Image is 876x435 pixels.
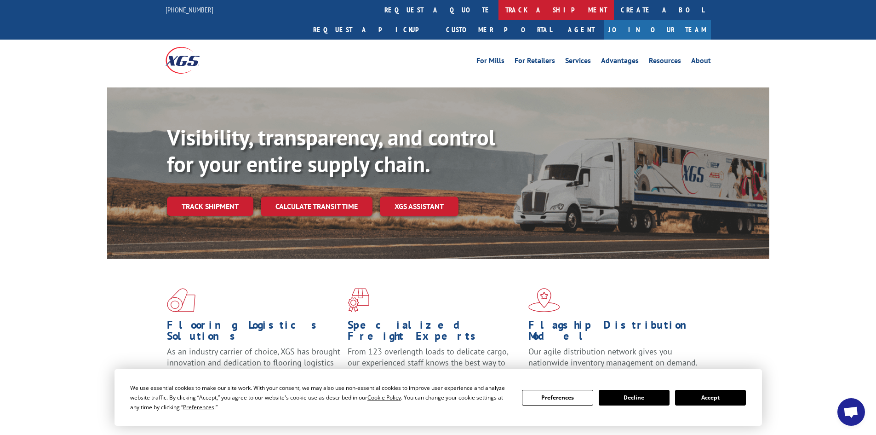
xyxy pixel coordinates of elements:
[604,20,711,40] a: Join Our Team
[306,20,439,40] a: Request a pickup
[565,57,591,67] a: Services
[115,369,762,426] div: Cookie Consent Prompt
[649,57,681,67] a: Resources
[476,57,504,67] a: For Mills
[515,57,555,67] a: For Retailers
[167,288,195,312] img: xgs-icon-total-supply-chain-intelligence-red
[130,383,511,412] div: We use essential cookies to make our site work. With your consent, we may also use non-essential ...
[380,197,458,216] a: XGS ASSISTANT
[166,5,213,14] a: [PHONE_NUMBER]
[367,394,401,401] span: Cookie Policy
[528,319,702,346] h1: Flagship Distribution Model
[528,346,698,368] span: Our agile distribution network gives you nationwide inventory management on demand.
[675,390,746,406] button: Accept
[599,390,670,406] button: Decline
[528,288,560,312] img: xgs-icon-flagship-distribution-model-red
[522,390,593,406] button: Preferences
[601,57,639,67] a: Advantages
[348,288,369,312] img: xgs-icon-focused-on-flooring-red
[183,403,214,411] span: Preferences
[691,57,711,67] a: About
[167,346,340,379] span: As an industry carrier of choice, XGS has brought innovation and dedication to flooring logistics...
[167,319,341,346] h1: Flooring Logistics Solutions
[167,123,495,178] b: Visibility, transparency, and control for your entire supply chain.
[837,398,865,426] div: Open chat
[439,20,559,40] a: Customer Portal
[348,319,521,346] h1: Specialized Freight Experts
[559,20,604,40] a: Agent
[261,197,372,216] a: Calculate transit time
[348,346,521,387] p: From 123 overlength loads to delicate cargo, our experienced staff knows the best way to move you...
[167,197,253,216] a: Track shipment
